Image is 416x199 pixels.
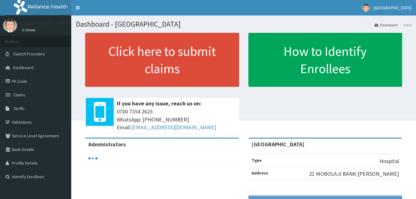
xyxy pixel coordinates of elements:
[398,22,411,28] li: Here
[88,141,126,148] b: Administrators
[309,170,399,178] p: 21 MOBOLAJI BANK [PERSON_NAME]
[362,4,370,12] img: User Image
[379,157,399,165] p: Hospital
[85,33,239,87] a: Click here to submit claims
[252,170,268,176] b: Address
[374,22,397,28] a: Dashboard
[374,5,411,11] span: [GEOGRAPHIC_DATA]
[252,157,262,163] b: Type
[13,51,45,57] span: Switch Providers
[22,28,37,32] a: Online
[88,154,98,163] svg: audio-loading
[252,141,304,148] strong: [GEOGRAPHIC_DATA]
[117,100,201,107] b: If you have any issue, reach us on:
[76,20,411,28] h1: Dashboard - [GEOGRAPHIC_DATA]
[248,33,402,87] a: How to Identify Enrollees
[13,65,33,70] span: Dashboard
[3,19,17,33] img: User Image
[117,108,236,131] span: 0700 7354 2623 WhatsApp: [PHONE_NUMBER] Email:
[22,20,73,26] p: [GEOGRAPHIC_DATA]
[13,106,24,111] span: Tariffs
[131,124,216,131] a: [EMAIL_ADDRESS][DOMAIN_NAME]
[13,92,25,98] span: Claims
